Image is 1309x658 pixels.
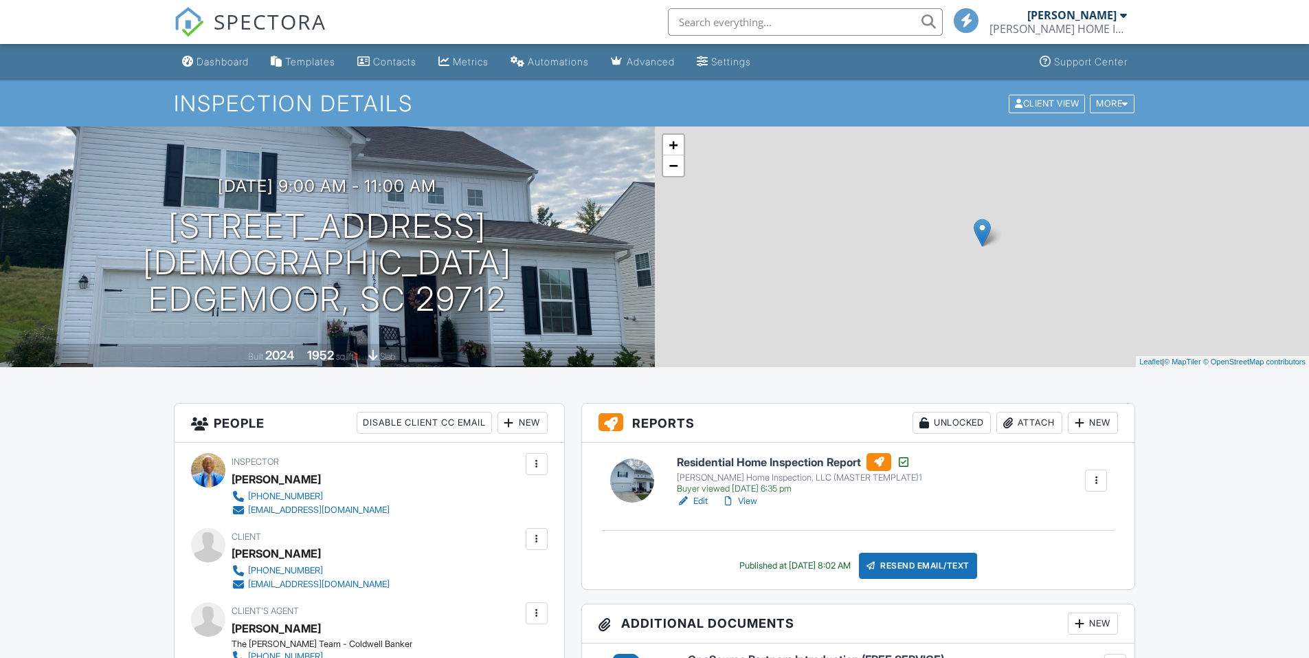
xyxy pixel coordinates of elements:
[232,578,390,591] a: [EMAIL_ADDRESS][DOMAIN_NAME]
[739,560,851,571] div: Published at [DATE] 8:02 AM
[677,494,708,508] a: Edit
[175,404,564,443] h3: People
[232,618,321,639] a: [PERSON_NAME]
[22,208,633,317] h1: [STREET_ADDRESS][DEMOGRAPHIC_DATA] Edgemoor, SC 29712
[1090,94,1134,113] div: More
[627,56,675,67] div: Advanced
[663,155,684,176] a: Zoom out
[1054,56,1128,67] div: Support Center
[174,19,326,47] a: SPECTORA
[232,531,261,542] span: Client
[307,348,334,362] div: 1952
[605,50,680,75] a: Advanced
[433,50,494,75] a: Metrics
[711,56,751,67] div: Settings
[721,494,757,508] a: View
[1136,356,1309,368] div: |
[1009,94,1085,113] div: Client View
[691,50,757,75] a: Settings
[497,412,548,434] div: New
[528,56,589,67] div: Automations
[996,412,1062,434] div: Attach
[380,351,395,362] span: slab
[453,56,489,67] div: Metrics
[232,564,390,578] a: [PHONE_NUMBER]
[248,565,323,576] div: [PHONE_NUMBER]
[1007,98,1088,108] a: Client View
[989,22,1127,36] div: WIGGINS HOME INSPECTIONS, LLC
[859,553,977,579] div: Resend Email/Text
[677,483,922,494] div: Buyer viewed [DATE] 6:35 pm
[663,135,684,155] a: Zoom in
[177,50,254,75] a: Dashboard
[174,91,1136,116] h1: Inspection Details
[336,351,355,362] span: sq. ft.
[248,579,390,590] div: [EMAIL_ADDRESS][DOMAIN_NAME]
[1068,613,1118,635] div: New
[232,639,469,650] div: The [PERSON_NAME] Team - Coldwell Banker
[1034,50,1133,75] a: Support Center
[232,469,321,490] div: [PERSON_NAME]
[668,8,943,36] input: Search everything...
[285,56,335,67] div: Templates
[232,490,390,503] a: [PHONE_NUMBER]
[232,543,321,564] div: [PERSON_NAME]
[248,505,390,516] div: [EMAIL_ADDRESS][DOMAIN_NAME]
[248,491,323,502] div: [PHONE_NUMBER]
[265,50,341,75] a: Templates
[1164,358,1201,366] a: © MapTiler
[232,457,279,467] span: Inspector
[357,412,492,434] div: Disable Client CC Email
[352,50,422,75] a: Contacts
[218,177,436,195] h3: [DATE] 9:00 am - 11:00 am
[913,412,991,434] div: Unlocked
[1203,358,1306,366] a: © OpenStreetMap contributors
[582,404,1135,443] h3: Reports
[677,453,922,471] h6: Residential Home Inspection Report
[248,351,263,362] span: Built
[677,472,922,483] div: [PERSON_NAME] Home Inspection, LLC (MASTER TEMPLATE)1
[373,56,416,67] div: Contacts
[1068,412,1118,434] div: New
[1139,358,1162,366] a: Leaflet
[1027,8,1117,22] div: [PERSON_NAME]
[214,7,326,36] span: SPECTORA
[265,348,294,362] div: 2024
[677,453,922,494] a: Residential Home Inspection Report [PERSON_NAME] Home Inspection, LLC (MASTER TEMPLATE)1 Buyer vi...
[197,56,249,67] div: Dashboard
[174,7,204,37] img: The Best Home Inspection Software - Spectora
[582,604,1135,644] h3: Additional Documents
[505,50,594,75] a: Automations (Basic)
[232,606,299,616] span: Client's Agent
[232,503,390,517] a: [EMAIL_ADDRESS][DOMAIN_NAME]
